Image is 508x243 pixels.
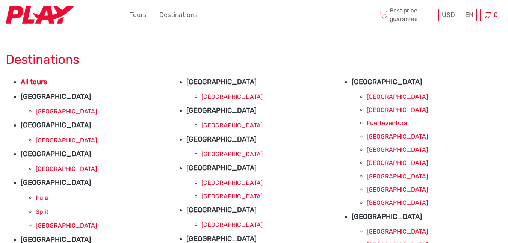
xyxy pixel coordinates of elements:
[201,122,263,129] a: [GEOGRAPHIC_DATA]
[201,221,263,228] a: [GEOGRAPHIC_DATA]
[21,178,91,187] strong: [GEOGRAPHIC_DATA]
[186,164,257,172] strong: [GEOGRAPHIC_DATA]
[367,133,428,140] a: [GEOGRAPHIC_DATA]
[186,106,257,115] strong: [GEOGRAPHIC_DATA]
[367,146,428,153] a: [GEOGRAPHIC_DATA]
[367,93,428,100] a: [GEOGRAPHIC_DATA]
[21,92,91,101] strong: [GEOGRAPHIC_DATA]
[21,150,91,158] strong: [GEOGRAPHIC_DATA]
[201,151,263,158] a: [GEOGRAPHIC_DATA]
[367,173,428,180] a: [GEOGRAPHIC_DATA]
[367,186,428,193] a: [GEOGRAPHIC_DATA]
[130,9,147,20] a: Tours
[36,194,48,201] a: Pula
[442,11,455,18] span: USD
[352,213,422,221] strong: [GEOGRAPHIC_DATA]
[352,78,422,86] strong: [GEOGRAPHIC_DATA]
[186,206,257,214] strong: [GEOGRAPHIC_DATA]
[36,108,97,115] a: [GEOGRAPHIC_DATA]
[201,193,263,200] a: [GEOGRAPHIC_DATA]
[21,78,47,86] a: All tours
[186,135,257,143] strong: [GEOGRAPHIC_DATA]
[186,235,257,243] strong: [GEOGRAPHIC_DATA]
[367,119,407,127] a: Fuerteventura
[378,6,437,23] span: Best price guarantee
[159,9,198,20] a: Destinations
[36,208,48,215] a: Split
[493,11,499,18] span: 0
[6,52,502,67] h1: Destinations
[367,159,428,166] a: [GEOGRAPHIC_DATA]
[21,121,91,129] strong: [GEOGRAPHIC_DATA]
[367,199,428,206] a: [GEOGRAPHIC_DATA]
[201,179,263,186] a: [GEOGRAPHIC_DATA]
[367,106,428,113] a: [GEOGRAPHIC_DATA]
[367,228,428,235] a: [GEOGRAPHIC_DATA]
[462,9,477,21] div: EN
[36,137,97,144] a: [GEOGRAPHIC_DATA]
[6,6,74,24] img: 2467-7e1744d7-2434-4362-8842-68c566c31c52_logo_small.jpg
[36,222,97,229] a: [GEOGRAPHIC_DATA]
[201,93,263,100] a: [GEOGRAPHIC_DATA]
[186,78,257,86] strong: [GEOGRAPHIC_DATA]
[36,165,97,172] a: [GEOGRAPHIC_DATA]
